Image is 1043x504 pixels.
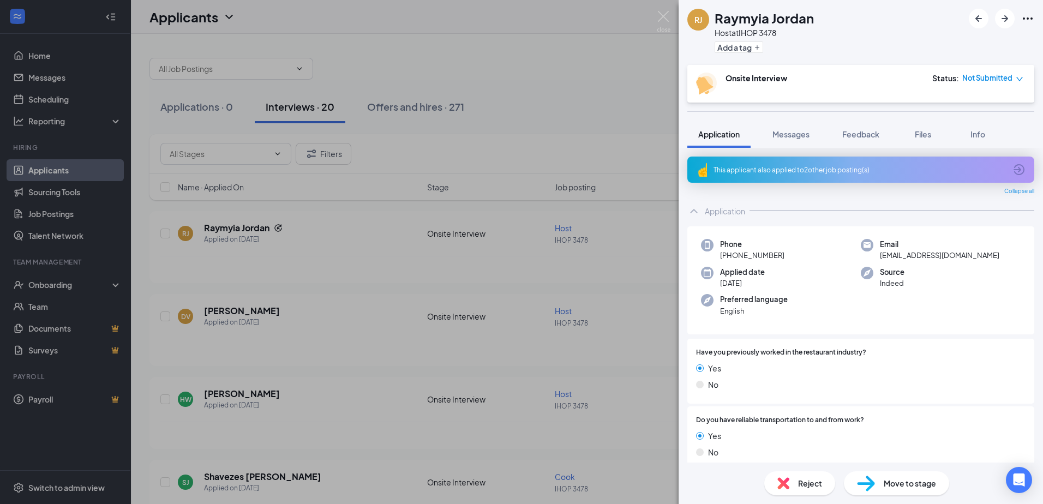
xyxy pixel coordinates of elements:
span: [PHONE_NUMBER] [720,250,784,261]
span: Collapse all [1004,187,1034,196]
svg: Ellipses [1021,12,1034,25]
button: ArrowRight [995,9,1015,28]
b: Onsite Interview [726,73,787,83]
span: Have you previously worked in the restaurant industry? [696,347,866,358]
svg: ArrowCircle [1012,163,1026,176]
svg: ChevronUp [687,205,700,218]
svg: Plus [754,44,760,51]
span: Application [698,129,740,139]
span: Reject [798,477,822,489]
span: down [1016,75,1023,83]
span: Do you have reliable transportation to and from work? [696,415,864,425]
span: Phone [720,239,784,250]
span: No [708,379,718,391]
svg: ArrowLeftNew [972,12,985,25]
span: Source [880,267,904,278]
h1: Raymyia Jordan [715,9,814,27]
div: RJ [694,14,702,25]
span: [EMAIL_ADDRESS][DOMAIN_NAME] [880,250,999,261]
button: ArrowLeftNew [969,9,988,28]
span: Files [915,129,931,139]
span: Applied date [720,267,765,278]
button: PlusAdd a tag [715,41,763,53]
span: [DATE] [720,278,765,289]
svg: ArrowRight [998,12,1011,25]
span: No [708,446,718,458]
div: This applicant also applied to 2 other job posting(s) [714,165,1006,175]
div: Application [705,206,745,217]
div: Open Intercom Messenger [1006,467,1032,493]
span: Yes [708,430,721,442]
span: Not Submitted [962,73,1012,83]
span: English [720,305,788,316]
div: Status : [932,73,959,83]
span: Move to stage [884,477,936,489]
span: Preferred language [720,294,788,305]
span: Info [970,129,985,139]
span: Indeed [880,278,904,289]
span: Messages [772,129,810,139]
span: Email [880,239,999,250]
span: Yes [708,362,721,374]
div: Host at IHOP 3478 [715,27,814,38]
span: Feedback [842,129,879,139]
